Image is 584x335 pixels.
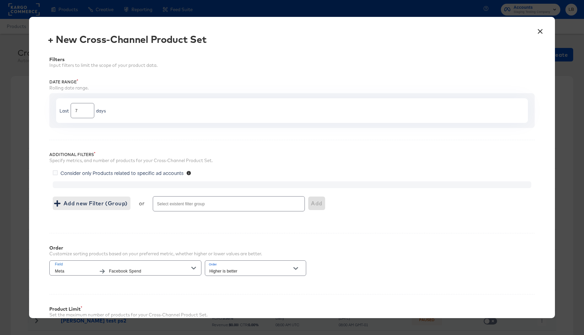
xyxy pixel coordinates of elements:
span: Field [55,261,191,267]
div: days [96,108,106,114]
span: Meta [55,268,95,275]
div: Last [59,108,69,114]
button: × [534,24,546,36]
div: Rolling date range. [49,85,534,91]
button: Add new Filter (Group) [53,197,130,210]
button: Open [291,263,301,274]
div: Filters [49,57,534,62]
div: Order [49,245,262,251]
button: FieldMetaFacebook Spend [49,260,201,276]
div: Product Limit [49,306,534,312]
div: or [139,200,145,207]
div: Additional Filters [49,152,534,157]
input: Enter a number [71,101,94,115]
span: Facebook Spend [109,268,191,275]
div: Date Range [49,79,534,85]
div: Customize sorting products based on your preferred metric, whether higher or lower values are bet... [49,251,262,257]
div: Set the maximum number of products for your Cross-Channel Product Set. [49,312,534,318]
div: + New Cross-Channel Product Set [48,34,206,45]
span: Consider only Products related to specific ad accounts [60,170,184,176]
div: Input filters to limit the scope of your product data. [49,62,534,69]
div: Specify metrics, and number of products for your Cross-Channel Product Set. [49,157,534,164]
span: Add new Filter (Group) [55,199,127,208]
